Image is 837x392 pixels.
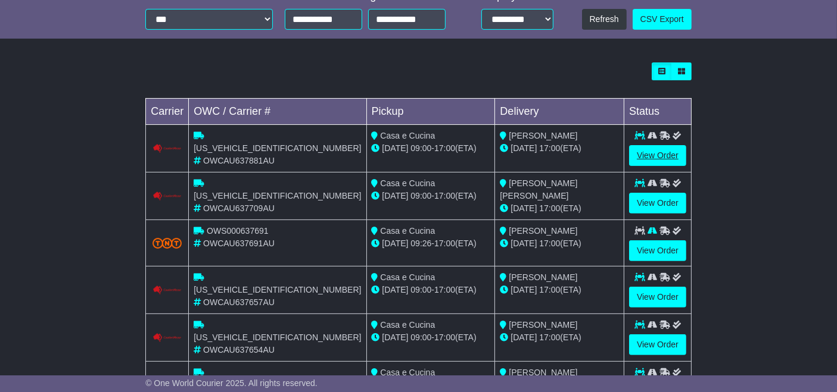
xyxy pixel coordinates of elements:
[629,287,686,308] a: View Order
[509,272,577,282] span: [PERSON_NAME]
[511,333,537,342] span: [DATE]
[629,240,686,261] a: View Order
[203,239,275,248] span: OWCAU637691AU
[509,368,577,377] span: [PERSON_NAME]
[380,368,435,377] span: Casa e Cucina
[410,333,431,342] span: 09:00
[203,345,275,355] span: OWCAU637654AU
[153,333,182,343] img: Couriers_Please.png
[511,285,537,294] span: [DATE]
[145,378,318,388] span: © One World Courier 2025. All rights reserved.
[372,284,490,296] div: - (ETA)
[382,333,408,342] span: [DATE]
[434,239,455,248] span: 17:00
[194,333,361,342] span: [US_VEHICLE_IDENTIFICATION_NUMBER]
[382,285,408,294] span: [DATE]
[500,202,619,215] div: (ETA)
[511,143,537,153] span: [DATE]
[539,203,560,213] span: 17:00
[153,286,182,295] img: Couriers_Please.png
[539,285,560,294] span: 17:00
[380,226,435,236] span: Casa e Cucina
[509,320,577,330] span: [PERSON_NAME]
[434,191,455,200] span: 17:00
[500,178,577,200] span: [PERSON_NAME] [PERSON_NAME]
[629,334,686,355] a: View Order
[509,131,577,140] span: [PERSON_NAME]
[539,333,560,342] span: 17:00
[203,203,275,213] span: OWCAU637709AU
[153,238,182,249] img: TNT_Domestic.png
[382,143,408,153] span: [DATE]
[382,239,408,248] span: [DATE]
[500,284,619,296] div: (ETA)
[372,237,490,250] div: - (ETA)
[511,239,537,248] span: [DATE]
[153,144,182,153] img: Couriers_Please.png
[372,190,490,202] div: - (ETA)
[380,272,435,282] span: Casa e Cucina
[203,156,275,165] span: OWCAU637881AU
[500,331,619,344] div: (ETA)
[511,203,537,213] span: [DATE]
[582,9,627,30] button: Refresh
[434,143,455,153] span: 17:00
[372,331,490,344] div: - (ETA)
[372,142,490,155] div: - (ETA)
[509,226,577,236] span: [PERSON_NAME]
[434,285,455,294] span: 17:00
[629,193,686,214] a: View Order
[624,98,692,124] td: Status
[633,9,692,30] a: CSV Export
[207,226,269,236] span: OWS000637691
[410,239,431,248] span: 09:26
[366,98,495,124] td: Pickup
[194,285,361,294] span: [US_VEHICLE_IDENTIFICATION_NUMBER]
[382,191,408,200] span: [DATE]
[500,142,619,155] div: (ETA)
[539,143,560,153] span: 17:00
[495,98,624,124] td: Delivery
[410,191,431,200] span: 09:00
[146,98,189,124] td: Carrier
[629,145,686,166] a: View Order
[410,143,431,153] span: 09:00
[153,192,182,201] img: Couriers_Please.png
[203,297,275,307] span: OWCAU637657AU
[434,333,455,342] span: 17:00
[539,239,560,248] span: 17:00
[380,131,435,140] span: Casa e Cucina
[410,285,431,294] span: 09:00
[189,98,366,124] td: OWC / Carrier #
[380,320,435,330] span: Casa e Cucina
[194,143,361,153] span: [US_VEHICLE_IDENTIFICATION_NUMBER]
[194,191,361,200] span: [US_VEHICLE_IDENTIFICATION_NUMBER]
[500,237,619,250] div: (ETA)
[380,178,435,188] span: Casa e Cucina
